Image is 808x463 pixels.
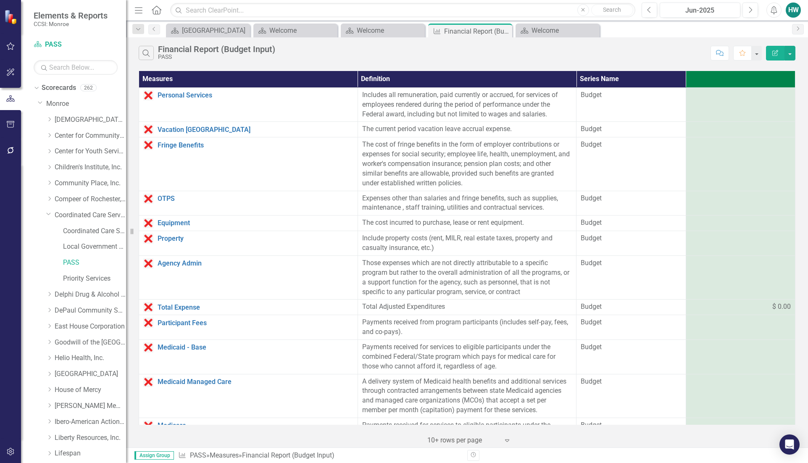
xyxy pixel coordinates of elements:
img: Data Error [143,234,153,244]
span: Budget [581,421,681,430]
a: Participant Fees [158,319,353,327]
a: Welcome [255,25,335,36]
div: 262 [80,84,97,92]
button: Jun-2025 [660,3,740,18]
td: Double-Click to Edit [576,315,686,340]
td: Double-Click to Edit [358,216,576,231]
a: Fringe Benefits [158,142,353,149]
a: Measures [210,451,239,459]
a: Monroe [46,99,126,109]
div: Welcome [357,25,423,36]
a: Coordinated Care Services Inc. (MCOMH Internal) [63,226,126,236]
div: Financial Report (Budget Input) [158,45,275,54]
a: PASS [63,258,126,268]
img: Data Error [143,318,153,328]
td: Double-Click to Edit [576,137,686,191]
td: Double-Click to Edit Right Click for Context Menu [139,122,358,137]
img: Data Error [143,258,153,268]
div: Total Adjusted Expenditures [362,302,572,312]
td: Double-Click to Edit [358,374,576,418]
a: [GEOGRAPHIC_DATA] [55,369,126,379]
img: Data Error [143,377,153,387]
td: Double-Click to Edit [576,374,686,418]
td: Double-Click to Edit Right Click for Context Menu [139,418,358,461]
div: Payments received for services to eligible participants under the combined Federal/State program ... [362,342,572,371]
td: Double-Click to Edit [358,255,576,299]
button: HW [786,3,801,18]
td: Double-Click to Edit [358,315,576,340]
td: Double-Click to Edit [576,87,686,122]
a: Coordinated Care Services Inc. [55,210,126,220]
td: Double-Click to Edit [686,255,795,299]
input: Search Below... [34,60,118,75]
img: ClearPoint Strategy [4,10,19,24]
td: Double-Click to Edit [358,137,576,191]
a: Vacation [GEOGRAPHIC_DATA] [158,126,353,134]
td: Double-Click to Edit Right Click for Context Menu [139,87,358,122]
td: Double-Click to Edit [686,87,795,122]
div: Includes all remuneration, paid currently or accrued, for services of employees rendered during t... [362,90,572,119]
td: Double-Click to Edit [686,216,795,231]
a: Center for Community Alternatives [55,131,126,141]
a: OTPS [158,195,353,203]
a: Delphi Drug & Alcohol Council [55,290,126,300]
td: Double-Click to Edit Right Click for Context Menu [139,231,358,256]
span: Budget [581,194,681,203]
img: Data Error [143,342,153,353]
div: The cost incurred to purchase, lease or rent equipment. [362,218,572,228]
span: Budget [581,124,681,134]
a: Equipment [158,219,353,227]
td: Double-Click to Edit Right Click for Context Menu [139,255,358,299]
div: Those expenses which are not directly attributable to a specific program but rather to the overal... [362,258,572,297]
a: Medicaid Managed Care [158,378,353,386]
a: Helio Health, Inc. [55,353,126,363]
td: Double-Click to Edit [576,418,686,461]
img: Data Error [143,90,153,100]
a: Total Expense [158,304,353,311]
a: PASS [190,451,206,459]
div: Jun-2025 [663,5,737,16]
img: Data Error [143,421,153,431]
a: [PERSON_NAME] Memorial Institute, Inc. [55,401,126,411]
span: Budget [581,377,681,387]
a: East House Corporation [55,322,126,331]
td: Double-Click to Edit [686,191,795,216]
td: Double-Click to Edit [686,418,795,461]
a: Community Place, Inc. [55,179,126,188]
td: Double-Click to Edit [576,340,686,374]
a: Center for Youth Services, Inc. [55,147,126,156]
div: Financial Report (Budget Input) [242,451,334,459]
a: Priority Services [63,274,126,284]
div: Open Intercom Messenger [779,434,800,455]
div: Include property costs (rent, MILR, real estate taxes, property and casualty insurance, etc.) [362,234,572,253]
td: Double-Click to Edit [358,300,576,315]
td: Double-Click to Edit [686,122,795,137]
td: Double-Click to Edit Right Click for Context Menu [139,315,358,340]
div: Financial Report (Budget Input) [444,26,510,37]
a: Children's Institute, Inc. [55,163,126,172]
span: Budget [581,318,681,327]
a: Welcome [518,25,597,36]
span: Elements & Reports [34,11,108,21]
td: Double-Click to Edit [358,122,576,137]
td: Double-Click to Edit Right Click for Context Menu [139,191,358,216]
a: PASS [34,40,118,50]
div: » » [178,451,461,460]
a: Welcome [343,25,423,36]
div: The current period vacation leave accrual expense. [362,124,572,134]
td: Double-Click to Edit [576,191,686,216]
td: Double-Click to Edit [358,87,576,122]
a: Medicaid - Base [158,344,353,351]
td: Double-Click to Edit [686,137,795,191]
a: DePaul Community Services, lnc. [55,306,126,316]
td: Double-Click to Edit [358,418,576,461]
a: Compeer of Rochester, Inc. [55,195,126,204]
a: Ibero-American Action League, Inc. [55,417,126,427]
td: Double-Click to Edit [358,231,576,256]
td: Double-Click to Edit [686,231,795,256]
td: Double-Click to Edit [576,216,686,231]
img: Data Error [143,124,153,134]
span: Search [603,6,621,13]
p: Expenses other than salaries and fringe benefits, such as supplies, maintenance , staff training,... [362,194,572,213]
